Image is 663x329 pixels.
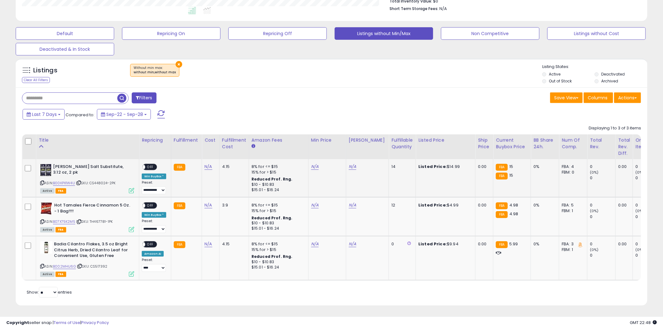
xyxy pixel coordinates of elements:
[53,180,75,186] a: B00KPX1W4U
[39,137,136,144] div: Title
[418,241,470,247] div: $9.94
[590,214,615,220] div: 0
[618,241,628,247] div: 0.00
[252,176,293,182] b: Reduced Prof. Rng.
[418,164,447,170] b: Listed Price:
[590,247,599,252] small: (0%)
[635,170,644,175] small: (0%)
[590,241,615,247] div: 0
[76,219,113,224] span: | SKU: TH467781-1PK
[533,164,554,170] div: 0%
[550,92,583,103] button: Save View
[418,202,447,208] b: Listed Price:
[590,170,599,175] small: (0%)
[222,202,244,208] div: 3.9
[496,241,507,248] small: FBA
[478,202,488,208] div: 0.00
[635,214,661,220] div: 0
[32,111,57,118] span: Last 7 Days
[630,320,657,326] span: 2025-10-6 22:48 GMT
[588,95,607,101] span: Columns
[618,202,628,208] div: 0.00
[252,226,304,231] div: $15.01 - $16.24
[174,241,185,248] small: FBA
[252,170,304,175] div: 15% for > $15
[635,247,644,252] small: (0%)
[176,61,182,68] button: ×
[496,173,507,180] small: FBA
[252,187,304,193] div: $15.01 - $16.24
[252,254,293,259] b: Reduced Prof. Rng.
[142,258,166,272] div: Preset:
[40,164,134,193] div: ASIN:
[134,70,176,75] div: without min,without max
[547,27,646,40] button: Listings without Cost
[496,202,507,209] small: FBA
[496,137,528,150] div: Current Buybox Price
[54,241,130,260] b: Badia Cilantro Flakes, 3.5 oz Bright Citrus Herb, Dried Cilantro Leaf for Convenient Use, Gluten ...
[349,137,386,144] div: [PERSON_NAME]
[418,137,473,144] div: Listed Price
[549,71,560,77] label: Active
[53,219,75,224] a: B07X75K2M5
[562,170,582,175] div: FBM: 0
[441,27,539,40] button: Non Competitive
[222,137,246,150] div: Fulfillment Cost
[418,202,470,208] div: $4.99
[614,92,641,103] button: Actions
[252,247,304,253] div: 15% for > $15
[40,202,53,215] img: 413Heo19WGL._SL40_.jpg
[174,202,185,209] small: FBA
[252,259,304,265] div: $10 - $10.83
[311,137,343,144] div: Min Price
[509,241,518,247] span: 5.99
[40,241,134,276] div: ASIN:
[349,202,356,208] a: N/A
[27,289,72,295] span: Show: entries
[77,264,108,269] span: | SKU: CS517392
[562,164,582,170] div: FBA: 4
[134,65,176,75] span: Without min max :
[418,164,470,170] div: $14.99
[562,208,582,214] div: FBM: 1
[509,202,518,208] span: 4.98
[562,202,582,208] div: FBA: 5
[635,241,661,247] div: 0
[478,137,491,150] div: Ship Price
[142,180,166,195] div: Preset:
[252,265,304,270] div: $15.01 - $16.24
[562,241,582,247] div: FBA: 3
[562,137,585,150] div: Num of Comp.
[56,272,66,277] span: FBA
[496,211,507,218] small: FBA
[142,251,164,257] div: Amazon AI
[311,202,319,208] a: N/A
[145,203,155,208] span: OFF
[311,241,319,247] a: N/A
[635,208,644,213] small: (0%)
[145,242,155,247] span: OFF
[142,219,166,233] div: Preset:
[635,253,661,258] div: 0
[311,164,319,170] a: N/A
[533,137,556,150] div: BB Share 24h.
[204,241,212,247] a: N/A
[533,241,554,247] div: 0%
[391,241,411,247] div: 0
[54,202,130,216] b: Hot Tamales Fierce Cinnamon 5 Oz. - 1 Bag!!!!
[533,202,554,208] div: 0%
[635,202,661,208] div: 0
[509,164,513,170] span: 15
[204,202,212,208] a: N/A
[391,164,411,170] div: 14
[66,112,94,118] span: Compared to:
[542,64,647,70] p: Listing States:
[145,164,155,170] span: OFF
[22,77,50,83] div: Clear All Filters
[204,164,212,170] a: N/A
[16,43,114,55] button: Deactivated & In Stock
[349,164,356,170] a: N/A
[252,144,255,149] small: Amazon Fees.
[618,164,628,170] div: 0.00
[589,125,641,131] div: Displaying 1 to 3 of 3 items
